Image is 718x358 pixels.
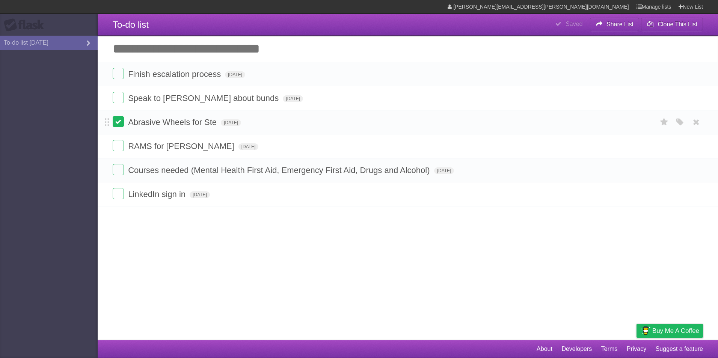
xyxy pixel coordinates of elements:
span: [DATE] [225,71,245,78]
a: Terms [601,342,618,356]
a: Buy me a coffee [637,324,703,338]
label: Done [113,188,124,199]
span: Buy me a coffee [652,324,699,337]
span: RAMS for [PERSON_NAME] [128,141,236,151]
span: [DATE] [238,143,259,150]
b: Clone This List [658,21,697,27]
b: Saved [566,21,582,27]
span: [DATE] [434,167,454,174]
label: Done [113,92,124,103]
label: Star task [657,116,671,128]
a: Privacy [627,342,646,356]
a: Suggest a feature [656,342,703,356]
div: Flask [4,18,49,32]
span: Abrasive Wheels for Ste [128,117,219,127]
span: [DATE] [283,95,303,102]
a: About [537,342,552,356]
label: Done [113,140,124,151]
button: Share List [590,18,640,31]
img: Buy me a coffee [640,324,650,337]
label: Done [113,68,124,79]
span: LinkedIn sign in [128,190,187,199]
span: Speak to [PERSON_NAME] about bunds [128,93,281,103]
span: Courses needed (Mental Health First Aid, Emergency First Aid, Drugs and Alcohol) [128,165,431,175]
button: Clone This List [641,18,703,31]
span: Finish escalation process [128,69,223,79]
span: To-do list [113,20,149,30]
span: [DATE] [221,119,241,126]
label: Done [113,116,124,127]
span: [DATE] [190,191,210,198]
a: Developers [561,342,592,356]
label: Done [113,164,124,175]
b: Share List [606,21,634,27]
